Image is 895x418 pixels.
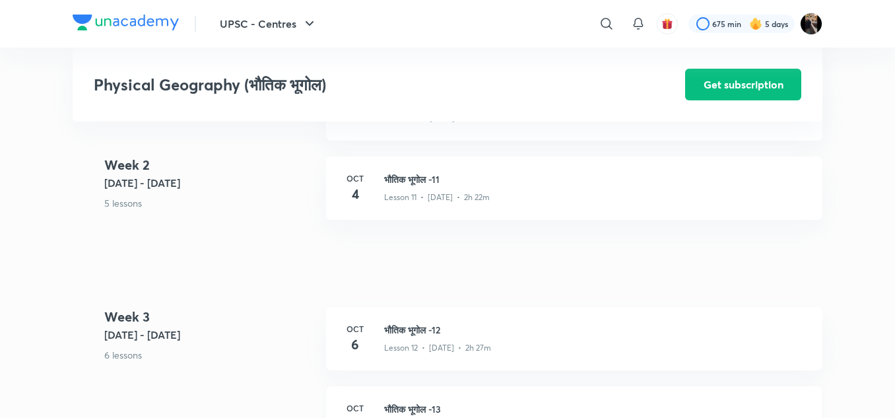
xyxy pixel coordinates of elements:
[104,327,315,343] h5: [DATE] - [DATE]
[384,172,807,186] h3: भौतिक भूगोल -11
[657,13,678,34] button: avatar
[104,155,315,175] h4: Week 2
[342,184,368,204] h4: 4
[342,335,368,355] h4: 6
[94,75,611,94] h3: Physical Geography (भौतिक भूगोल)
[384,402,807,416] h3: भौतिक भूगोल -13
[749,17,762,30] img: streak
[661,18,673,30] img: avatar
[73,15,179,30] img: Company Logo
[104,307,315,327] h4: Week 3
[384,323,807,337] h3: भौतिक भूगोल -12
[685,69,801,100] button: Get subscription
[326,157,822,236] a: Oct4भौतिक भूगोल -11Lesson 11 • [DATE] • 2h 22m
[104,196,315,210] p: 5 lessons
[342,323,368,335] h6: Oct
[326,307,822,386] a: Oct6भौतिक भूगोल -12Lesson 12 • [DATE] • 2h 27m
[104,175,315,191] h5: [DATE] - [DATE]
[342,402,368,414] h6: Oct
[212,11,325,37] button: UPSC - Centres
[73,15,179,34] a: Company Logo
[384,342,491,354] p: Lesson 12 • [DATE] • 2h 27m
[384,192,490,203] p: Lesson 11 • [DATE] • 2h 22m
[342,172,368,184] h6: Oct
[104,348,315,362] p: 6 lessons
[800,13,822,35] img: amit tripathi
